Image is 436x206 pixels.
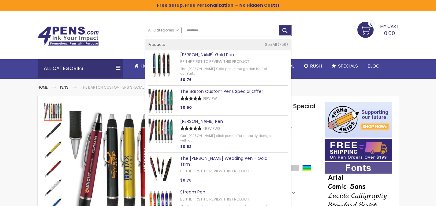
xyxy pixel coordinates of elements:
a: Be the first to review this product [180,59,249,64]
img: The Barton Custom Pens Special Offer [44,160,62,178]
img: The Barton Custom Pens Special Offer [44,122,62,140]
a: All Categories [145,25,182,35]
li: The Barton Custom Pens Special Offer [81,85,156,90]
div: 100% [180,96,202,101]
a: See All 756 [265,42,288,47]
a: Be the first to review this product [180,168,249,174]
div: Free shipping on pen orders over $199 [240,36,292,48]
a: 4Reviews [203,126,221,131]
div: The Barton Custom Pens Special Offer [44,178,63,197]
div: The Barton Custom Pens Special Offer [44,102,63,121]
div: The [PERSON_NAME] Gold pen is the golden half of our Bart... [180,67,271,76]
a: 1Review [203,96,217,101]
a: Home [38,85,48,90]
a: Blog [363,59,385,73]
span: 756 [278,42,288,47]
a: Home [129,59,158,73]
span: Home [141,63,153,69]
a: Be the first to review this product [180,197,249,202]
div: Assorted [302,165,311,171]
img: The Barton Custom Pens Special Offer [148,89,173,114]
a: 0.00 0 [357,22,399,37]
span: Reviews [205,126,221,131]
span: Review [204,96,217,101]
span: Products [148,42,165,47]
a: [PERSON_NAME] Pen [180,118,223,124]
img: The Barton Custom Pens Special Offer [44,178,62,197]
img: 4pens 4 kids [325,102,392,138]
span: All Categories [148,28,179,33]
a: Stream Pen [180,189,205,195]
img: Barton Pen [148,119,173,144]
img: The Barton Custom Pens Special Offer [44,141,62,159]
img: The Barton Wedding Pen - Gold Trim [148,156,173,181]
span: See All [265,42,277,47]
span: 0 [370,21,373,27]
a: Rush [299,59,327,73]
span: $0.50 [180,105,192,110]
div: All Categories [38,59,123,78]
span: Specials [338,63,358,69]
img: Barton Gold Pen [148,52,173,77]
div: The Barton Custom Pens Special Offer [44,140,63,159]
span: Blog [368,63,380,69]
img: Free shipping on orders over $199 [325,139,392,161]
span: $0.76 [180,178,192,183]
div: The Barton Custom Pens Special Offer [44,121,63,140]
div: The Barton Custom Pens Special Offer [44,159,63,178]
img: 4Pens Custom Pens and Promotional Products [38,26,99,46]
a: The Barton Custom Pens Special Offer [180,88,263,94]
span: $0.76 [180,77,192,82]
span: 0.00 [384,29,395,37]
div: 100% [180,126,202,131]
span: $0.52 [180,144,192,149]
a: [PERSON_NAME] Gold Pen [180,52,234,58]
div: Our [PERSON_NAME] click pens offer a sturdy design with a... [180,134,271,143]
div: Silver [290,165,299,171]
a: The [PERSON_NAME] Wedding Pen - Gold Trim [180,155,267,167]
a: Pens [60,85,69,90]
span: Rush [310,63,322,69]
a: Specials [327,59,363,73]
